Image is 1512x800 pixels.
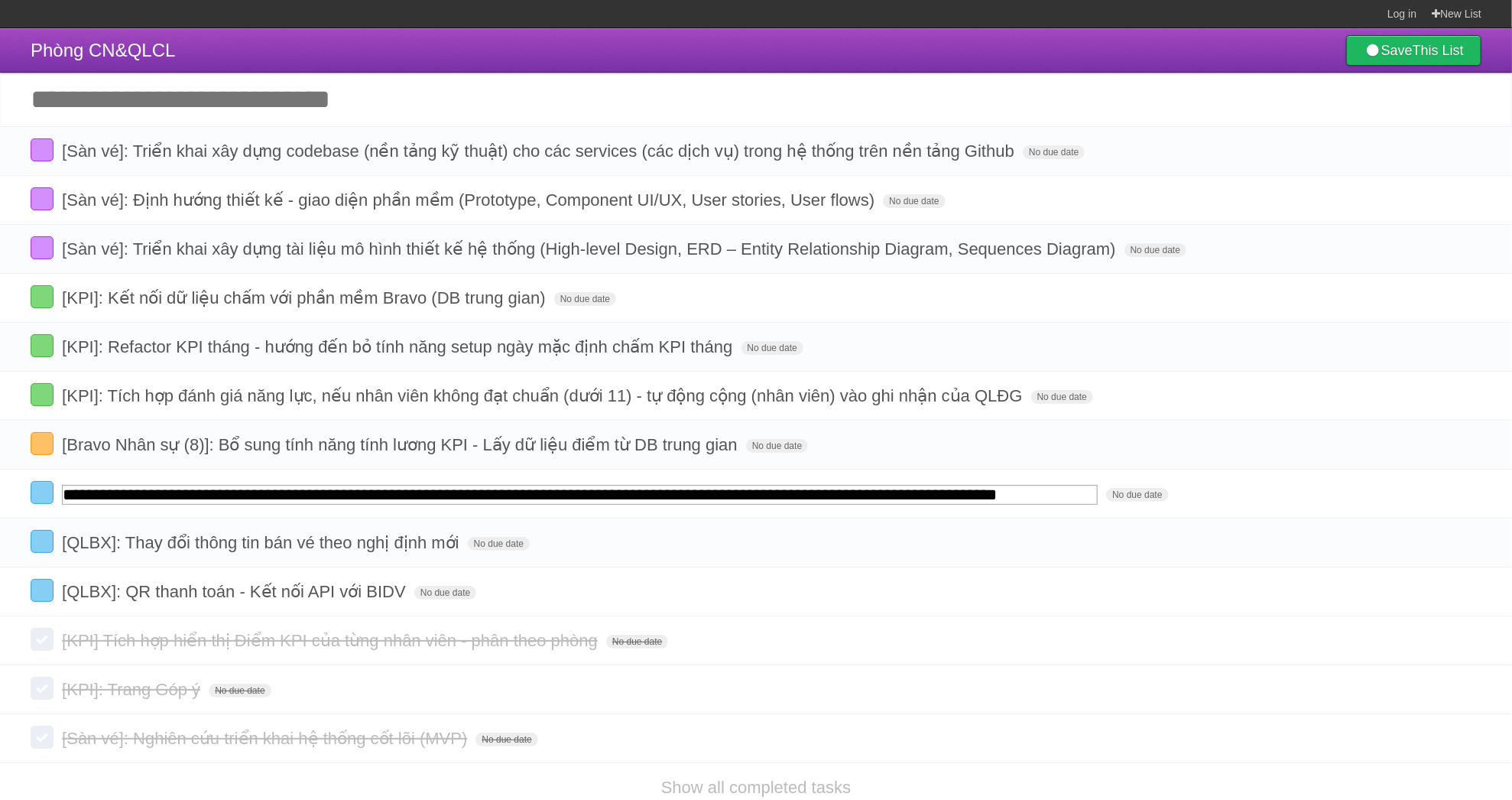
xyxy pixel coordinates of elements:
[62,631,602,650] span: [KPI] Tích hợp hiển thị Điểm KPI của từng nhân viên - phân theo phòng
[62,337,736,356] span: [KPI]: Refactor KPI tháng - hướng đến bỏ tính năng setup ngày mặc định chấm KPI tháng
[31,579,54,602] label: Done
[62,190,878,210] span: [Sàn vé]: Định hướng thiết kế - giao diện phần mềm (Prototype, Component UI/UX, User stories, Use...
[31,726,54,749] label: Done
[62,582,410,601] span: [QLBX]: QR thanh toán - Kết nối API với BIDV
[31,285,54,308] label: Done
[31,481,54,504] label: Done
[1413,43,1464,58] b: This List
[414,586,476,600] span: No due date
[31,628,54,651] label: Done
[62,386,1026,405] span: [KPI]: Tích hợp đánh giá năng lực, nếu nhân viên không đạt chuẩn (dưới 11) - tự động cộng (nhân v...
[62,141,1018,161] span: [Sàn vé]: Triển khai xây dựng codebase (nền tảng kỹ thuật) cho các services (các dịch vụ) trong h...
[1106,488,1168,502] span: No due date
[661,778,851,797] a: Show all completed tasks
[31,138,54,161] label: Done
[62,533,462,552] span: [QLBX]: Thay đổi thông tin bán vé theo nghị định mới
[62,729,471,748] span: [Sàn vé]: Nghiên cứu triển khai hệ thống cốt lõi (MVP)
[1023,145,1085,159] span: No due date
[62,435,741,454] span: [Bravo Nhân sự (8)]: Bổ sung tính năng tính lương KPI - Lấy dữ liệu điểm từ DB trung gian
[883,194,945,208] span: No due date
[62,680,204,699] span: [KPI]: Trang Góp ý
[209,684,271,698] span: No due date
[31,334,54,357] label: Done
[468,537,530,551] span: No due date
[62,288,550,307] span: [KPI]: Kết nối dữ liệu chấm với phần mềm Bravo (DB trung gian)
[62,239,1120,259] span: [Sàn vé]: Triển khai xây dựng tài liệu mô hình thiết kế hệ thống (High-level Design, ERD – Entity...
[741,341,803,355] span: No due date
[475,733,537,746] span: No due date
[606,635,668,649] span: No due date
[1124,243,1186,257] span: No due date
[31,383,54,406] label: Done
[31,677,54,700] label: Done
[31,432,54,455] label: Done
[31,530,54,553] label: Done
[31,40,175,60] span: Phòng CN&QLCL
[1031,390,1093,404] span: No due date
[554,292,616,306] span: No due date
[746,439,808,453] span: No due date
[31,187,54,210] label: Done
[1346,35,1481,66] a: SaveThis List
[31,236,54,259] label: Done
